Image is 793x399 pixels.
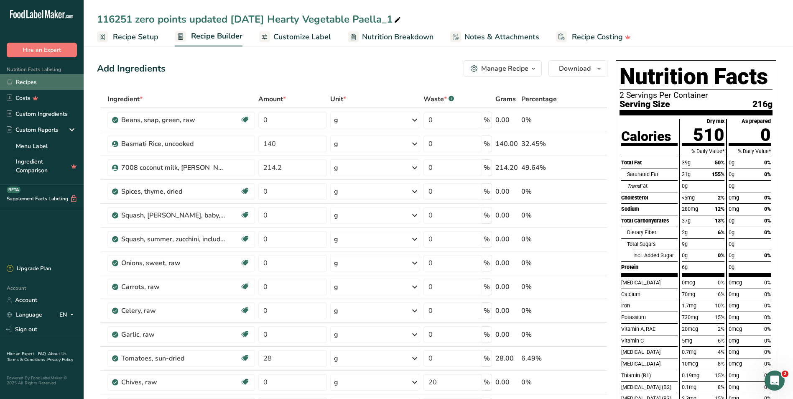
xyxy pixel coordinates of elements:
[718,279,724,286] span: 0%
[682,279,695,286] span: 0mcg
[423,94,454,104] div: Waste
[621,192,678,204] div: Cholesterol
[97,62,166,76] div: Add Ingredients
[7,43,77,57] button: Hire an Expert
[621,277,678,289] div: [MEDICAL_DATA]
[718,229,724,235] span: 6%
[729,206,739,212] span: 0mg
[334,115,338,125] div: g
[633,250,678,261] div: Incl. Added Sugar
[715,217,724,224] span: 13%
[7,357,47,363] a: Terms & Conditions .
[362,31,433,43] span: Nutrition Breakdown
[764,349,771,355] span: 0%
[729,171,734,177] span: 0g
[682,264,688,270] span: 6g
[621,300,678,312] div: Iron
[627,227,678,238] div: Dietary Fiber
[729,241,734,247] span: 0g
[121,282,226,292] div: Carrots, raw
[682,361,698,367] span: 10mcg
[764,159,771,166] span: 0%
[334,210,338,220] div: g
[729,338,739,344] span: 0mg
[718,349,724,355] span: 4%
[464,60,542,77] button: Manage Recipe
[729,372,739,379] span: 0mg
[729,279,742,286] span: 0mcg
[495,163,518,173] div: 214.20
[121,330,226,340] div: Garlic, raw
[729,384,739,390] span: 0mg
[334,330,338,340] div: g
[621,370,678,381] div: Thiamin (B1)
[7,307,42,322] a: Language
[729,314,739,320] span: 0mg
[621,130,671,143] div: Calories
[682,314,698,320] span: 730mg
[621,261,678,273] div: Protein
[620,91,773,100] p: 2 Servings Per Container
[521,187,568,197] div: 0%
[627,183,640,189] i: Trans
[764,252,771,258] span: 0%
[7,376,77,386] div: Powered By FoodLabelMaker © 2025 All Rights Reserved
[495,330,518,340] div: 0.00
[121,306,226,316] div: Celery, raw
[495,187,518,197] div: 0.00
[521,139,568,149] div: 32.45%
[729,264,734,270] span: 0g
[121,234,226,244] div: Squash, summer, zucchini, includes skin, raw
[682,302,696,309] span: 1.7mg
[572,31,623,43] span: Recipe Costing
[334,163,338,173] div: g
[682,349,696,355] span: 0.7mg
[620,64,773,90] h1: Nutrition Facts
[718,194,724,201] span: 2%
[682,241,688,247] span: 9g
[97,28,158,46] a: Recipe Setup
[450,28,539,46] a: Notes & Attachments
[682,159,691,166] span: 39g
[764,291,771,297] span: 0%
[521,353,568,363] div: 6.49%
[121,163,226,173] div: 7008 coconut milk, [PERSON_NAME]
[682,229,688,235] span: 2g
[521,306,568,316] div: 0%
[495,115,518,125] div: 0.00
[521,282,568,292] div: 0%
[729,291,739,297] span: 0mg
[334,306,338,316] div: g
[715,302,724,309] span: 10%
[521,94,557,104] span: Percentage
[559,64,591,74] span: Download
[495,234,518,244] div: 0.00
[620,100,670,108] span: Serving Size
[334,282,338,292] div: g
[621,346,678,358] div: [MEDICAL_DATA]
[729,194,739,201] span: 0mg
[521,258,568,268] div: 0%
[682,372,699,379] span: 0.19mg
[718,361,724,367] span: 8%
[7,265,51,273] div: Upgrade Plan
[729,326,742,332] span: 0mcg
[682,326,698,332] span: 20mcg
[121,377,226,387] div: Chives, raw
[621,335,678,347] div: Vitamin C
[682,338,692,344] span: 5mg
[682,183,688,189] span: 0g
[682,384,696,390] span: 0.1mg
[334,234,338,244] div: g
[548,60,607,77] button: Download
[495,258,518,268] div: 0.00
[7,125,59,134] div: Custom Reports
[97,12,403,27] div: 116251 zero points updated [DATE] Hearty Vegetable Paella_1
[621,215,678,227] div: Total Carbohydrates
[191,31,242,42] span: Recipe Builder
[495,377,518,387] div: 0.00
[521,377,568,387] div: 0%
[764,302,771,309] span: 0%
[729,349,739,355] span: 0mg
[495,282,518,292] div: 0.00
